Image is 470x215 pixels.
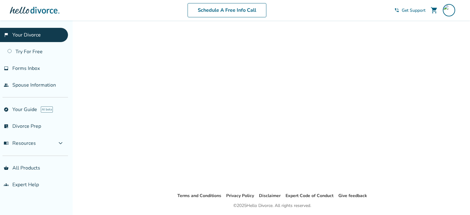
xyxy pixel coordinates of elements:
[4,182,9,187] span: groups
[338,192,367,200] li: Give feedback
[4,83,9,88] span: people
[443,4,455,16] img: amir.mertaban@gmail.com
[4,166,9,170] span: shopping_basket
[4,124,9,129] span: list_alt_check
[286,193,333,199] a: Expert Code of Conduct
[394,8,399,13] span: phone_in_talk
[188,3,266,17] a: Schedule A Free Info Call
[402,7,426,13] span: Get Support
[394,7,426,13] a: phone_in_talkGet Support
[12,65,40,72] span: Forms Inbox
[4,66,9,71] span: inbox
[41,106,53,113] span: AI beta
[4,141,9,146] span: menu_book
[259,192,281,200] li: Disclaimer
[57,140,64,147] span: expand_more
[4,32,9,37] span: flag_2
[4,140,36,147] span: Resources
[430,6,438,14] span: shopping_cart
[226,193,254,199] a: Privacy Policy
[4,107,9,112] span: explore
[233,202,311,209] div: © 2025 Hello Divorce. All rights reserved.
[177,193,221,199] a: Terms and Conditions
